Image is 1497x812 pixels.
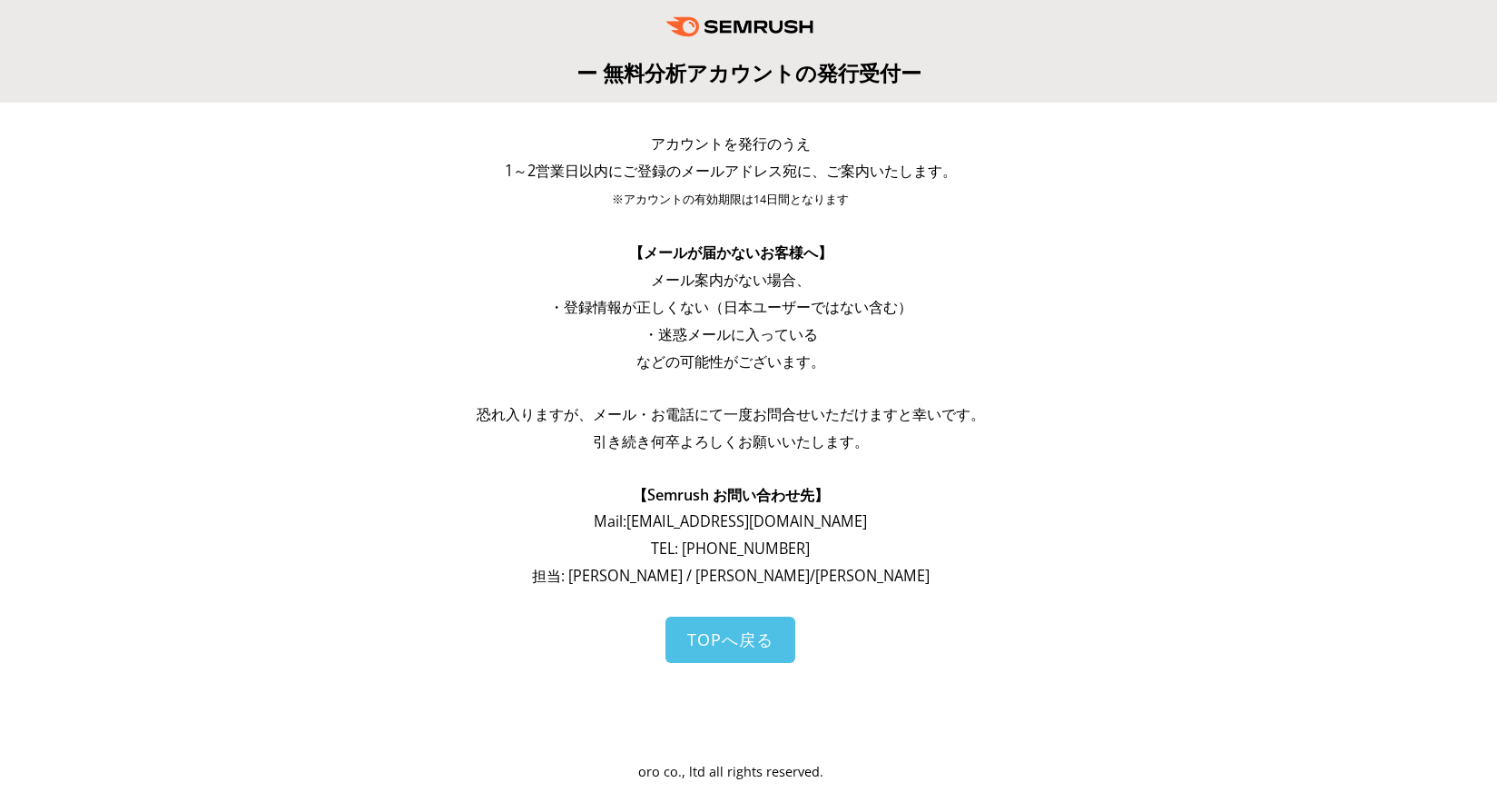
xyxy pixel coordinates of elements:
[532,566,930,586] span: 担当: [PERSON_NAME] / [PERSON_NAME]/[PERSON_NAME]
[633,485,829,505] span: 【Semrush お問い合わせ先】
[644,324,818,344] span: ・迷惑メールに入っている
[477,404,985,424] span: 恐れ入りますが、メール・お電話にて一度お問合せいただけますと幸いです。
[651,134,811,153] span: アカウントを発行のうえ
[651,539,810,559] span: TEL: [PHONE_NUMBER]
[636,352,825,371] span: などの可能性がございます。
[651,270,811,290] span: メール案内がない場合、
[612,192,849,207] span: ※アカウントの有効期限は14日間となります
[593,431,869,451] span: 引き続き何卒よろしくお願いいたします。
[687,629,773,650] span: TOPへ戻る
[629,243,832,262] span: 【メールが届かないお客様へ】
[594,511,867,531] span: Mail: [EMAIL_ADDRESS][DOMAIN_NAME]
[505,161,957,181] span: 1～2営業日以内にご登録のメールアドレス宛に、ご案内いたします。
[549,297,912,317] span: ・登録情報が正しくない（日本ユーザーではない含む）
[638,763,823,780] span: oro co., ltd all rights reserved.
[665,617,795,663] a: TOPへ戻る
[576,58,921,87] span: ー 無料分析アカウントの発行受付ー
